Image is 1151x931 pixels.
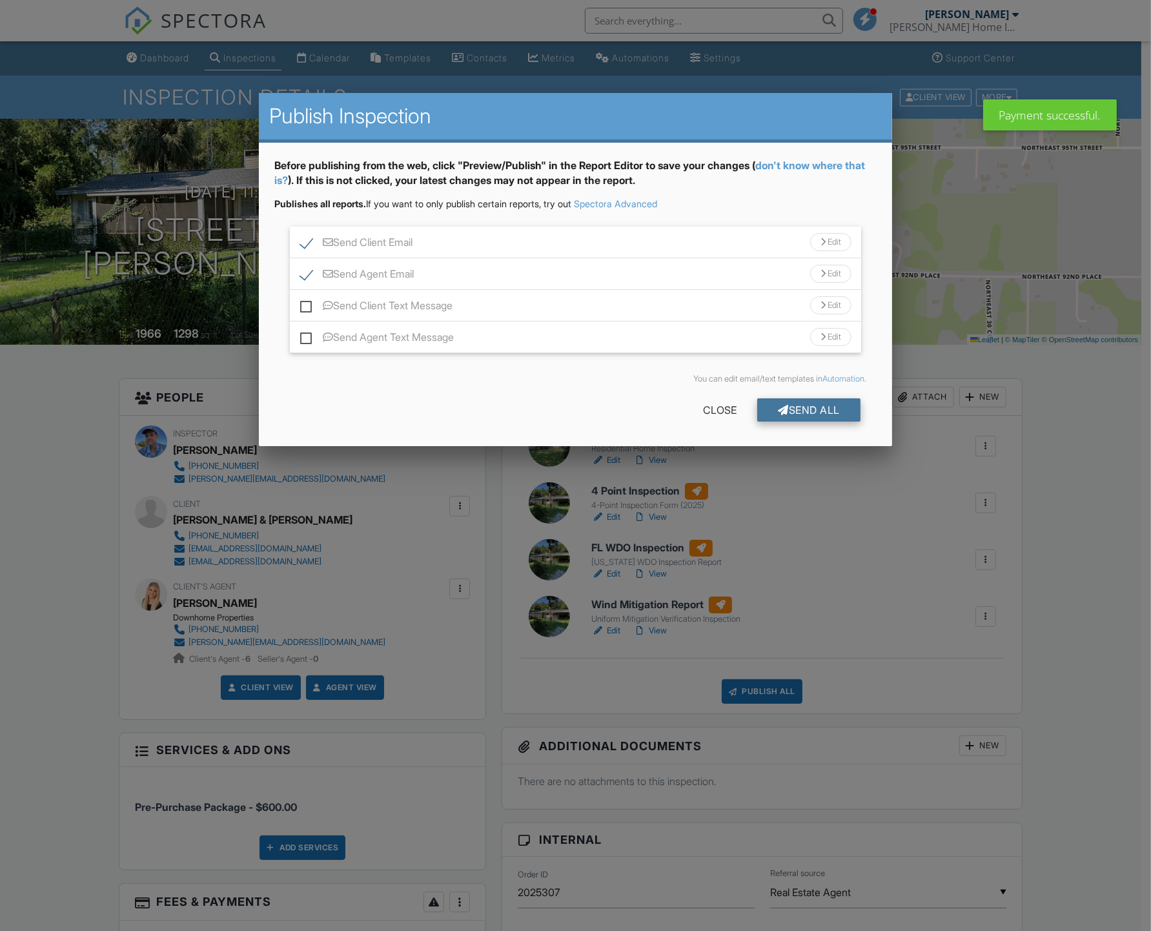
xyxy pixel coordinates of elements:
span: If you want to only publish certain reports, try out [274,198,571,209]
a: Spectora Advanced [574,198,657,209]
div: Edit [810,296,851,314]
div: Edit [810,233,851,251]
h2: Publish Inspection [269,103,882,129]
a: Automation [822,374,864,384]
div: Before publishing from the web, click "Preview/Publish" in the Report Editor to save your changes... [274,158,877,198]
div: Edit [810,265,851,283]
div: Close [682,398,757,422]
div: You can edit email/text templates in . [285,374,866,384]
a: don't know where that is? [274,159,865,186]
div: Payment successful. [983,99,1117,130]
strong: Publishes all reports. [274,198,366,209]
label: Send Client Text Message [300,300,453,316]
label: Send Agent Text Message [300,331,454,347]
div: Edit [810,328,851,346]
label: Send Client Email [300,236,413,252]
div: Send All [757,398,861,422]
label: Send Agent Email [300,268,414,284]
